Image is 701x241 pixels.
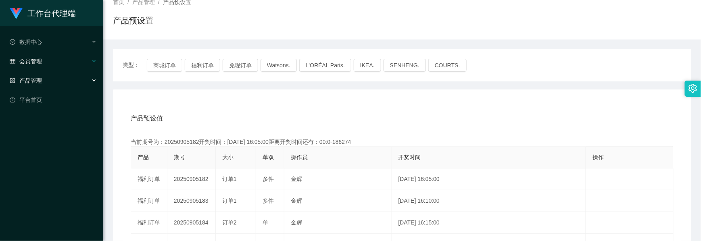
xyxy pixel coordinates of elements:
span: 开奖时间 [398,154,421,160]
span: 操作员 [291,154,308,160]
span: 单 [263,219,268,226]
td: 福利订单 [131,168,167,190]
span: 单双 [263,154,274,160]
span: 操作 [593,154,604,160]
td: 20250905182 [167,168,216,190]
td: 福利订单 [131,190,167,212]
span: 产品预设值 [131,114,163,123]
i: 图标: table [10,58,15,64]
td: [DATE] 16:10:00 [392,190,586,212]
td: 20250905183 [167,190,216,212]
img: logo.9652507e.png [10,8,23,19]
button: Watsons. [261,59,297,72]
button: 兑现订单 [223,59,258,72]
span: 大小 [222,154,234,160]
button: COURTS. [428,59,467,72]
span: 数据中心 [10,39,42,45]
button: 商城订单 [147,59,182,72]
button: SENHENG. [384,59,426,72]
td: 金辉 [284,190,392,212]
span: 会员管理 [10,58,42,64]
td: [DATE] 16:15:00 [392,212,586,234]
span: 多件 [263,197,274,204]
i: 图标: setting [688,84,697,93]
button: IKEA. [354,59,381,72]
span: 期号 [174,154,185,160]
h1: 工作台代理端 [27,0,76,26]
i: 图标: appstore-o [10,78,15,83]
span: 订单1 [222,197,237,204]
a: 图标: dashboard平台首页 [10,92,97,108]
h1: 产品预设置 [113,15,153,27]
td: 金辉 [284,168,392,190]
span: 订单1 [222,176,237,182]
button: 福利订单 [185,59,220,72]
i: 图标: check-circle-o [10,39,15,45]
span: 产品 [138,154,149,160]
div: 当前期号为：20250905182开奖时间：[DATE] 16:05:00距离开奖时间还有：00:0-186274 [131,138,674,146]
a: 工作台代理端 [10,10,76,16]
span: 订单2 [222,219,237,226]
span: 产品管理 [10,77,42,84]
td: 福利订单 [131,212,167,234]
span: 类型： [123,59,147,72]
td: [DATE] 16:05:00 [392,168,586,190]
td: 20250905184 [167,212,216,234]
span: 多件 [263,176,274,182]
td: 金辉 [284,212,392,234]
button: L'ORÉAL Paris. [299,59,351,72]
